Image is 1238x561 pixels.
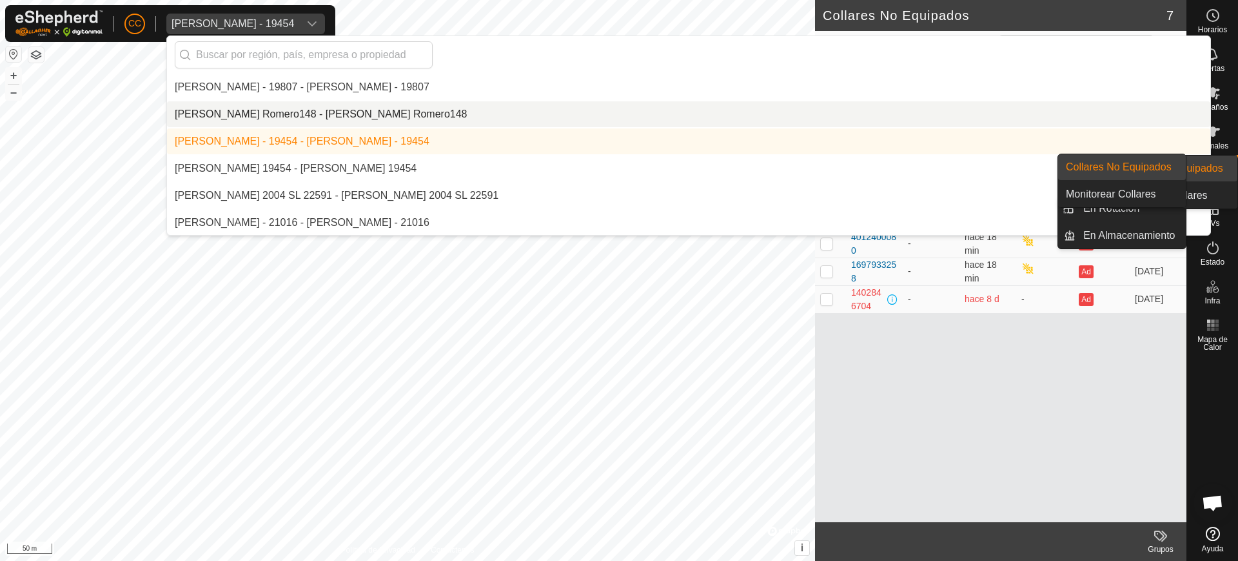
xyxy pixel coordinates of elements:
[1202,545,1224,553] span: Ayuda
[851,258,898,285] div: 1697933258
[903,258,959,285] td: -
[1130,258,1186,285] td: [DATE]
[1058,181,1186,207] a: Monitorear Collares
[431,544,474,556] a: Contáctenos
[128,17,141,30] span: CC
[851,286,885,313] div: 1402846704
[299,14,325,34] div: dropdown trigger
[175,107,467,122] div: [PERSON_NAME] Romero148 - [PERSON_NAME] Romero148
[1079,293,1093,306] button: Ad
[1079,265,1093,278] button: Ad
[6,68,21,83] button: +
[1197,142,1228,150] span: Animales
[341,544,415,556] a: Política de Privacidad
[1198,26,1227,34] span: Horarios
[15,10,103,37] img: Logo Gallagher
[801,542,803,553] span: i
[175,41,433,68] input: Buscar por región, país, empresa o propiedad
[1187,522,1238,558] a: Ayuda
[1066,187,1156,202] span: Monitorear Collares
[175,134,429,149] div: [PERSON_NAME] - 19454 - [PERSON_NAME] - 19454
[167,74,1210,100] li: Julen Palacios Aznar - 19807
[167,128,1210,154] li: Julian Garcia Gayo - 19454
[167,101,1210,127] li: Julia Jorge Romero148
[6,85,21,100] button: –
[1201,65,1224,72] span: Alertas
[1166,6,1174,25] span: 7
[1201,258,1224,266] span: Estado
[175,215,429,230] div: [PERSON_NAME] - 21016 - [PERSON_NAME] - 21016
[1204,297,1220,305] span: Infra
[1194,484,1232,522] div: Chat abierto
[175,79,429,95] div: [PERSON_NAME] - 19807 - [PERSON_NAME] - 19807
[1016,285,1073,313] td: -
[1083,201,1139,216] span: En Rotación
[6,46,21,62] button: Restablecer Mapa
[1076,223,1186,249] a: En Almacenamiento
[795,541,809,555] button: i
[1076,196,1186,221] a: En Rotación
[1130,285,1186,313] td: [DATE]
[28,47,44,63] button: Capas del Mapa
[851,230,898,258] div: 4012400080
[1058,196,1186,221] li: En Rotación
[965,232,997,256] span: 8 oct 2025, 15:31
[1083,228,1175,243] span: En Almacenamiento
[175,161,417,176] div: [PERSON_NAME] 19454 - [PERSON_NAME] 19454
[1190,336,1235,351] span: Mapa de Calor
[167,210,1210,236] li: Lara Nunez Castrillo - 21016
[175,188,498,203] div: [PERSON_NAME] 2004 SL 22591 - [PERSON_NAME] 2004 SL 22591
[1197,103,1228,111] span: Rebaños
[903,230,959,258] td: -
[167,156,1210,181] li: Julian Garcia Gayo 19454
[172,19,294,29] div: [PERSON_NAME] - 19454
[1205,219,1219,227] span: VVs
[903,285,959,313] td: -
[166,14,299,34] span: Julian Garcia Gayo - 19454
[1135,544,1186,555] div: Grupos
[167,183,1210,209] li: La Poveda 2004 SL 22591
[965,260,997,283] span: 8 oct 2025, 15:31
[1066,159,1172,175] span: Collares No Equipados
[965,294,999,304] span: 30 sept 2025, 14:31
[1058,223,1186,249] li: En Almacenamiento
[823,8,1166,23] h2: Collares No Equipados
[1058,154,1186,180] a: Collares No Equipados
